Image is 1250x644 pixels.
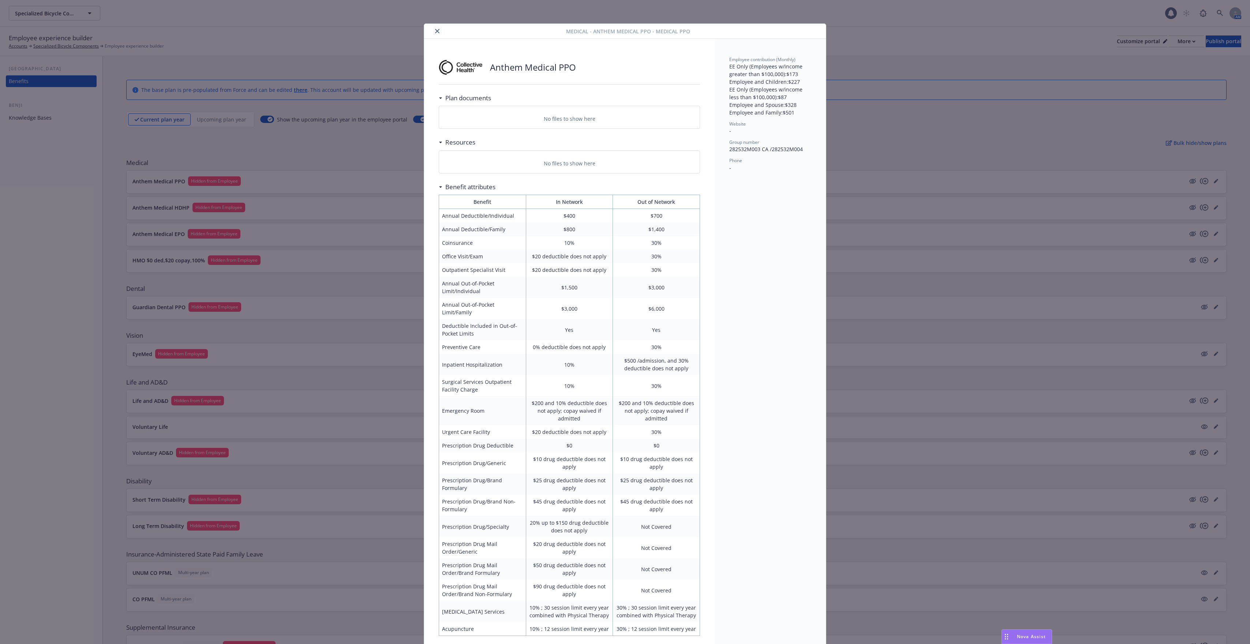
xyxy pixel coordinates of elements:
[526,250,613,263] td: $20 deductible does not apply
[729,63,811,78] p: EE Only (Employees w/income greater than $100,000) : $173
[526,236,613,250] td: 10%
[729,127,811,135] p: -
[439,340,526,354] td: Preventive Care
[613,537,700,558] td: Not Covered
[526,263,613,277] td: $20 deductible does not apply
[526,195,613,209] th: In Network
[490,61,576,74] p: Anthem Medical PPO
[613,601,700,622] td: 30% ; 30 session limit every year combined with Physical Therapy
[526,222,613,236] td: $800
[1002,629,1052,644] button: Nova Assist
[439,439,526,452] td: Prescription Drug Deductible
[613,250,700,263] td: 30%
[613,425,700,439] td: 30%
[526,580,613,601] td: $90 drug deductible does not apply
[433,27,442,35] button: close
[526,298,613,319] td: $3,000
[439,516,526,537] td: Prescription Drug/Specialty
[729,109,811,116] p: Employee and Family : $501
[439,138,475,147] div: Resources
[439,452,526,473] td: Prescription Drug/Generic
[526,396,613,425] td: $200 and 10% deductible does not apply; copay waived if admitted
[439,222,526,236] td: Annual Deductible/Family
[526,354,613,375] td: 10%
[613,558,700,580] td: Not Covered
[729,86,811,101] p: EE Only (Employees w/income less than $100,000) : $87
[526,558,613,580] td: $50 drug deductible does not apply
[439,495,526,516] td: Prescription Drug/Brand Non-Formulary
[526,277,613,298] td: $1,500
[526,319,613,340] td: Yes
[613,209,700,223] td: $700
[439,375,526,396] td: Surgical Services Outpatient Facility Charge
[439,182,495,192] div: Benefit attributes
[445,138,475,147] h3: Resources
[526,516,613,537] td: 20% up to $150 drug deductible does not apply
[439,209,526,223] td: Annual Deductible/Individual
[729,56,796,63] span: Employee contribution (Monthly)
[439,263,526,277] td: Outpatient Specialist Visit
[445,93,491,103] h3: Plan documents
[613,473,700,495] td: $25 drug deductible does not apply
[526,537,613,558] td: $20 drug deductible does not apply
[729,145,811,153] p: 282532M003 CA /282532M004
[613,375,700,396] td: 30%
[613,236,700,250] td: 30%
[439,93,491,103] div: Plan documents
[613,516,700,537] td: Not Covered
[439,319,526,340] td: Deductible Included in Out-of-Pocket Limits
[613,263,700,277] td: 30%
[526,452,613,473] td: $10 drug deductible does not apply
[526,473,613,495] td: $25 drug deductible does not apply
[439,298,526,319] td: Annual Out-of-Pocket Limit/Family
[526,601,613,622] td: 10% ; 30 session limit every year combined with Physical Therapy
[729,139,759,145] span: Group number
[613,298,700,319] td: $6,000
[439,195,526,209] th: Benefit
[613,222,700,236] td: $1,400
[439,537,526,558] td: Prescription Drug Mail Order/Generic
[526,209,613,223] td: $400
[613,580,700,601] td: Not Covered
[729,157,742,164] span: Phone
[1017,633,1046,640] span: Nova Assist
[439,250,526,263] td: Office Visit/Exam
[729,101,811,109] p: Employee and Spouse : $328
[439,580,526,601] td: Prescription Drug Mail Order/Brand Non-Formulary
[613,452,700,473] td: $10 drug deductible does not apply
[526,439,613,452] td: $0
[544,160,595,167] p: No files to show here
[439,56,483,78] img: Collective Health, Inc.
[439,601,526,622] td: [MEDICAL_DATA] Services
[439,236,526,250] td: Coinsurance
[729,78,811,86] p: Employee and Children : $227
[613,195,700,209] th: Out of Network
[526,340,613,354] td: 0% deductible does not apply
[439,354,526,375] td: Inpatient Hospitalization
[439,473,526,495] td: Prescription Drug/Brand Formulary
[439,558,526,580] td: Prescription Drug Mail Order/Brand Formulary
[613,495,700,516] td: $45 drug deductible does not apply
[544,115,595,123] p: No files to show here
[613,340,700,354] td: 30%
[439,277,526,298] td: Annual Out-of-Pocket Limit/Individual
[613,439,700,452] td: $0
[613,319,700,340] td: Yes
[613,622,700,636] td: 30% ; 12 session limit every year
[439,425,526,439] td: Urgent Care Facility
[526,495,613,516] td: $45 drug deductible does not apply
[439,396,526,425] td: Emergency Room
[729,121,746,127] span: Website
[1002,630,1011,644] div: Drag to move
[566,27,690,35] span: Medical - Anthem Medical PPO - Medical PPO
[445,182,495,192] h3: Benefit attributes
[526,622,613,636] td: 10% ; 12 session limit every year
[613,396,700,425] td: $200 and 10% deductible does not apply; copay waived if admitted
[526,375,613,396] td: 10%
[729,164,811,172] p: -
[613,277,700,298] td: $3,000
[613,354,700,375] td: $500 /admission, and 30% deductible does not apply
[526,425,613,439] td: $20 deductible does not apply
[439,622,526,636] td: Acupuncture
